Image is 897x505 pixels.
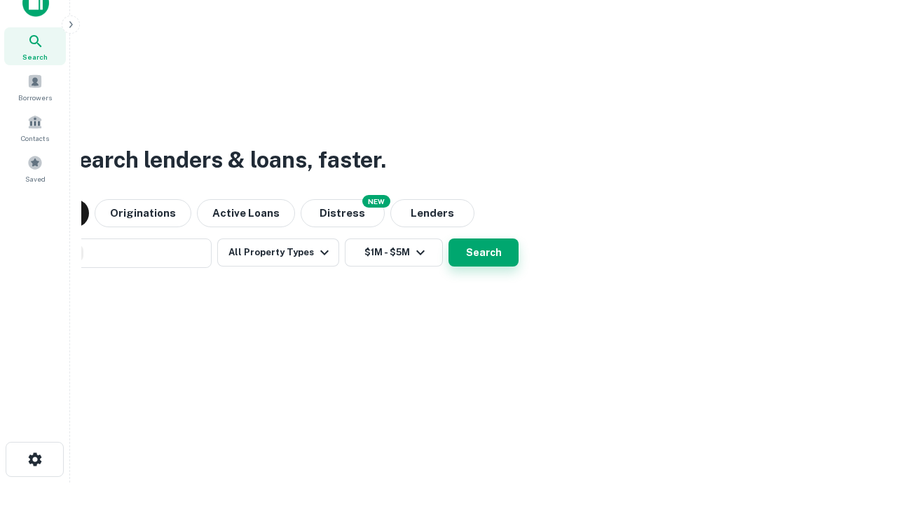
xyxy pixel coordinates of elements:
span: Borrowers [18,92,52,103]
h3: Search lenders & loans, faster. [64,143,386,177]
span: Search [22,51,48,62]
div: NEW [362,195,390,208]
span: Contacts [21,133,49,144]
button: $1M - $5M [345,238,443,267]
span: Saved [25,173,46,184]
a: Search [4,27,66,65]
button: Originations [95,199,191,227]
a: Borrowers [4,68,66,106]
button: Active Loans [197,199,295,227]
iframe: Chat Widget [827,393,897,460]
a: Saved [4,149,66,187]
button: Search [448,238,519,267]
button: Search distressed loans with lien and other non-mortgage details. [301,199,385,227]
button: Lenders [390,199,474,227]
a: Contacts [4,109,66,147]
button: All Property Types [217,238,339,267]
